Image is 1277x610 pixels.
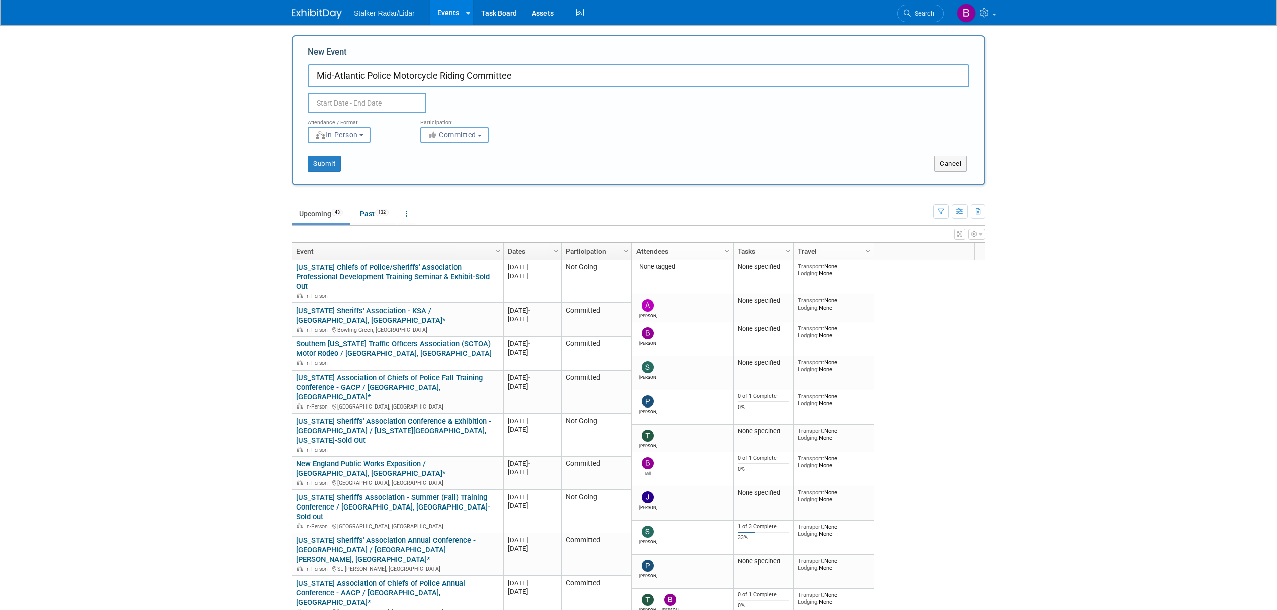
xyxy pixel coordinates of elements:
div: [DATE] [508,579,557,587]
img: Bill Johnson [642,457,654,469]
button: Cancel [934,156,967,172]
div: [GEOGRAPHIC_DATA], [GEOGRAPHIC_DATA] [296,522,499,530]
a: [US_STATE] Sheriffs' Association - KSA / [GEOGRAPHIC_DATA], [GEOGRAPHIC_DATA]* [296,306,446,325]
img: Brian Wong [642,327,654,339]
span: Transport: [798,393,824,400]
td: Not Going [561,260,631,303]
div: [DATE] [508,501,557,510]
span: - [528,340,530,347]
span: In-Person [305,293,331,299]
div: None None [798,393,870,408]
a: Search [897,5,944,22]
div: [DATE] [508,544,557,553]
div: None None [798,591,870,606]
div: [DATE] [508,373,557,382]
span: - [528,263,530,271]
span: Transport: [798,297,824,304]
div: None specified [738,427,790,435]
img: In-Person Event [297,327,303,332]
div: Bill Johnson [639,469,657,476]
img: Scott Berry [642,361,654,373]
div: 0 of 1 Complete [738,455,790,462]
a: Column Settings [621,243,632,258]
span: 132 [375,209,389,216]
a: Upcoming43 [292,204,350,223]
span: Lodging: [798,496,819,503]
span: Committed [427,131,476,139]
div: None None [798,427,870,442]
button: Submit [308,156,341,172]
img: In-Person Event [297,566,303,571]
input: Start Date - End Date [308,93,426,113]
div: None specified [738,297,790,305]
div: 0% [738,404,790,411]
a: [US_STATE] Sheriffs' Association Annual Conference - [GEOGRAPHIC_DATA] / [GEOGRAPHIC_DATA][PERSON... [296,536,476,564]
a: [US_STATE] Sheriffs Association - Summer (Fall) Training Conference / [GEOGRAPHIC_DATA], [GEOGRAP... [296,493,490,521]
div: None specified [738,489,790,497]
div: [DATE] [508,306,557,315]
span: - [528,493,530,501]
a: Column Settings [863,243,874,258]
a: New England Public Works Exposition / [GEOGRAPHIC_DATA], [GEOGRAPHIC_DATA]* [296,459,446,478]
div: None None [798,359,870,373]
div: [DATE] [508,536,557,544]
span: Lodging: [798,270,819,277]
td: Committed [561,337,631,371]
td: Committed [561,371,631,414]
span: In-Person [305,566,331,572]
span: In-Person [315,131,358,139]
a: Participation [566,243,625,260]
div: [DATE] [508,272,557,280]
div: None None [798,325,870,339]
a: Tasks [738,243,787,260]
div: None None [798,263,870,277]
div: [DATE] [508,459,557,468]
div: [DATE] [508,339,557,348]
button: In-Person [308,127,371,143]
div: Attendance / Format: [308,113,405,126]
img: In-Person Event [297,523,303,528]
a: [US_STATE] Sheriffs' Association Conference & Exhibition - [GEOGRAPHIC_DATA] / [US_STATE][GEOGRAP... [296,417,491,445]
span: Transport: [798,263,824,270]
div: None None [798,523,870,538]
span: Stalker Radar/Lidar [354,9,415,17]
span: - [528,579,530,587]
a: Attendees [636,243,726,260]
a: [US_STATE] Association of Chiefs of Police Fall Training Conference - GACP / [GEOGRAPHIC_DATA], [... [296,373,483,401]
img: adam holland [642,299,654,312]
img: Brooke Journet [957,4,976,23]
span: In-Person [305,403,331,410]
img: In-Person Event [297,403,303,409]
div: None specified [738,325,790,333]
div: adam holland [639,312,657,318]
span: Lodging: [798,564,819,571]
span: Column Settings [494,247,502,255]
td: Committed [561,457,631,490]
span: Lodging: [798,434,819,441]
a: Travel [798,243,867,260]
span: In-Person [305,447,331,453]
img: Patrick Fagan [642,395,654,408]
div: [DATE] [508,315,557,323]
div: None specified [738,557,790,565]
div: None None [798,455,870,469]
a: Event [296,243,497,260]
span: Transport: [798,455,824,462]
div: None None [798,557,870,572]
span: Column Settings [864,247,872,255]
a: Column Settings [722,243,734,258]
div: [DATE] [508,587,557,596]
span: In-Person [305,327,331,333]
button: Committed [420,127,489,143]
span: Transport: [798,325,824,332]
div: [GEOGRAPHIC_DATA], [GEOGRAPHIC_DATA] [296,402,499,411]
div: None None [798,297,870,312]
span: Lodging: [798,366,819,373]
div: [DATE] [508,417,557,425]
div: None None [798,489,870,503]
div: Thomas Kenia [639,442,657,448]
td: Not Going [561,414,631,456]
div: 1 of 3 Complete [738,523,790,530]
div: Bowling Green, [GEOGRAPHIC_DATA] [296,325,499,334]
span: In-Person [305,360,331,366]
